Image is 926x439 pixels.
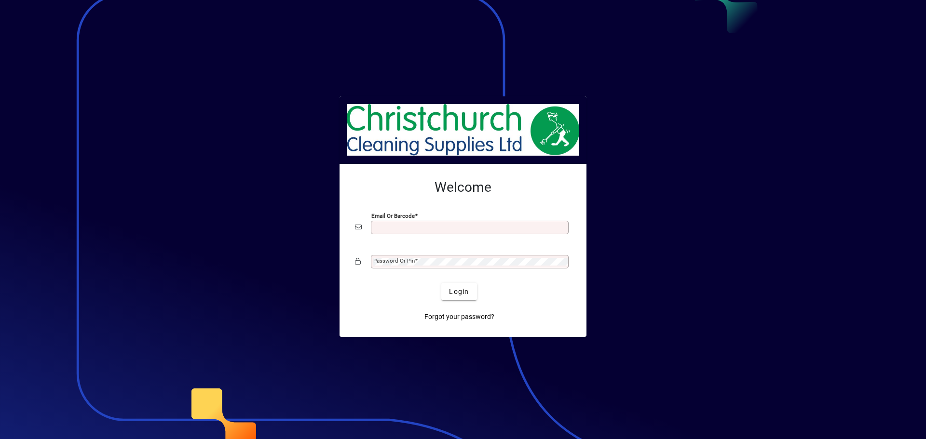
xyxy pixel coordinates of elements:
[371,213,415,219] mat-label: Email or Barcode
[441,283,477,300] button: Login
[355,179,571,196] h2: Welcome
[373,257,415,264] mat-label: Password or Pin
[424,312,494,322] span: Forgot your password?
[449,287,469,297] span: Login
[421,308,498,325] a: Forgot your password?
